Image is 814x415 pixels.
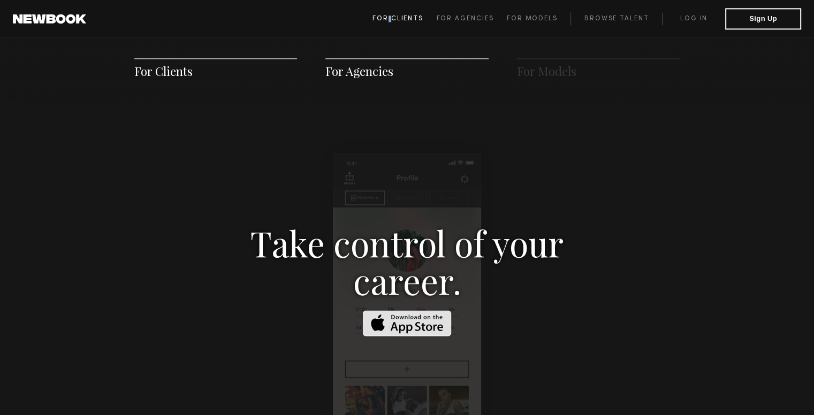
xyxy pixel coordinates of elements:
a: For Clients [134,63,193,79]
span: For Models [507,16,558,22]
img: Download on the App Store [363,310,452,336]
button: Sign Up [725,8,801,29]
a: For Models [507,12,571,25]
a: For Models [517,63,576,79]
a: For Agencies [436,12,506,25]
a: For Clients [372,12,436,25]
h3: Take control of your career. [223,224,592,299]
span: For Clients [372,16,423,22]
a: Browse Talent [570,12,662,25]
a: For Agencies [325,63,393,79]
span: For Agencies [436,16,493,22]
a: Log in [662,12,725,25]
